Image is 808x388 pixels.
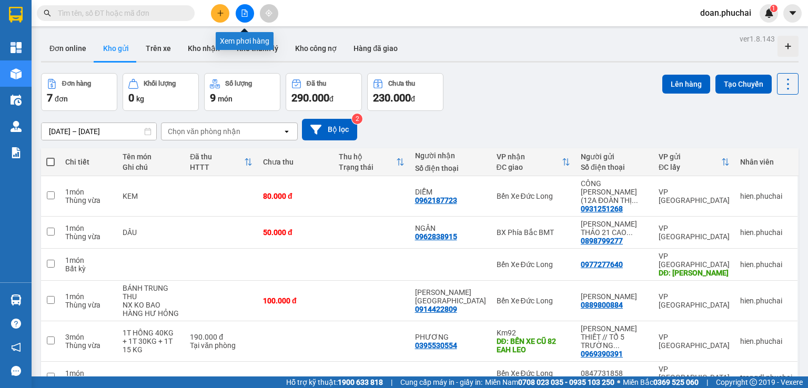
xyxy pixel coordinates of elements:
[11,95,22,106] img: warehouse-icon
[740,337,792,345] div: hien.phuchai
[265,9,272,17] span: aim
[788,8,797,18] span: caret-down
[339,152,396,161] div: Thu hộ
[485,376,614,388] span: Miền Nam
[581,237,623,245] div: 0898799277
[659,292,730,309] div: VP [GEOGRAPHIC_DATA]
[497,297,570,305] div: Bến Xe Đức Long
[740,192,792,200] div: hien.phuchai
[302,119,357,140] button: Bộ lọc
[415,196,457,205] div: 0962187723
[287,36,345,61] button: Kho công nợ
[190,333,252,341] div: 190.000 đ
[123,228,179,237] div: DÂU
[65,256,112,264] div: 1 món
[491,148,575,176] th: Toggle SortBy
[185,148,258,176] th: Toggle SortBy
[373,91,411,104] span: 230.000
[497,369,570,377] div: Bến Xe Đức Long
[581,324,648,350] div: TRẦN MINH THIẾT // TỔ 5 TRƯỜNG THỌ XUÂN TRƯỜNG
[65,341,112,350] div: Thùng vừa
[55,95,68,103] span: đơn
[123,163,179,171] div: Ghi chú
[190,152,244,161] div: Đã thu
[659,252,730,269] div: VP [GEOGRAPHIC_DATA]
[497,329,570,337] div: Km92
[581,301,623,309] div: 0889800884
[659,269,730,277] div: DĐ: LÂM HÀ
[581,369,648,377] div: 0847731858
[415,341,457,350] div: 0395530554
[581,292,648,301] div: QUỲNH GIANG
[95,36,137,61] button: Kho gửi
[497,192,570,200] div: Bến Xe Đức Long
[263,192,328,200] div: 80.000 đ
[659,163,721,171] div: ĐC lấy
[411,95,415,103] span: đ
[391,376,392,388] span: |
[11,366,21,376] span: message
[65,301,112,309] div: Thùng vừa
[662,75,710,94] button: Lên hàng
[581,220,648,237] div: NGUYỄN THỊ BÍCH THẢO 21 CAO THẮNG
[11,319,21,329] span: question-circle
[211,4,229,23] button: plus
[41,73,117,111] button: Đơn hàng7đơn
[11,121,22,132] img: warehouse-icon
[497,260,570,269] div: Bến Xe Đức Long
[415,188,486,196] div: DIỄM
[128,91,134,104] span: 0
[225,80,252,87] div: Số lượng
[286,73,362,111] button: Đã thu290.000đ
[65,158,112,166] div: Chi tiết
[632,196,638,205] span: ...
[190,341,252,350] div: Tại văn phòng
[740,260,792,269] div: hien.phuchai
[65,264,112,273] div: Bất kỳ
[692,6,760,19] span: doan.phuchai
[659,365,730,382] div: VP [GEOGRAPHIC_DATA]
[497,228,570,237] div: BX Phía Bắc BMT
[236,4,254,23] button: file-add
[168,126,240,137] div: Chọn văn phòng nhận
[367,73,443,111] button: Chưa thu230.000đ
[260,4,278,23] button: aim
[338,378,383,386] strong: 1900 633 818
[740,158,792,166] div: Nhân viên
[497,152,562,161] div: VP nhận
[41,36,95,61] button: Đơn online
[581,152,648,161] div: Người gửi
[11,42,22,53] img: dashboard-icon
[144,80,176,87] div: Khối lượng
[345,36,406,61] button: Hàng đã giao
[47,91,53,104] span: 7
[581,179,648,205] div: CÔNG TY PHÚC ÂN (12A ĐOÀN THỊ ĐIỂM) MST: 5801463270
[123,192,179,200] div: KEM
[750,379,757,386] span: copyright
[653,378,699,386] strong: 0369 525 060
[263,158,328,166] div: Chưa thu
[659,224,730,241] div: VP [GEOGRAPHIC_DATA]
[65,369,112,377] div: 1 món
[291,91,329,104] span: 290.000
[65,224,112,232] div: 1 món
[307,80,326,87] div: Đã thu
[9,7,23,23] img: logo-vxr
[497,337,570,354] div: DĐ: BẾN XE CŨ 82 EAH LEO
[764,8,774,18] img: icon-new-feature
[190,163,244,171] div: HTTT
[659,333,730,350] div: VP [GEOGRAPHIC_DATA]
[740,228,792,237] div: hien.phuchai
[415,151,486,160] div: Người nhận
[415,305,457,313] div: 0914422809
[772,5,775,12] span: 1
[659,188,730,205] div: VP [GEOGRAPHIC_DATA]
[179,36,228,61] button: Kho nhận
[65,333,112,341] div: 3 món
[706,376,708,388] span: |
[228,36,287,61] button: Kho thanh lý
[581,350,623,358] div: 0969390391
[653,148,735,176] th: Toggle SortBy
[627,228,633,237] span: ...
[44,9,51,17] span: search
